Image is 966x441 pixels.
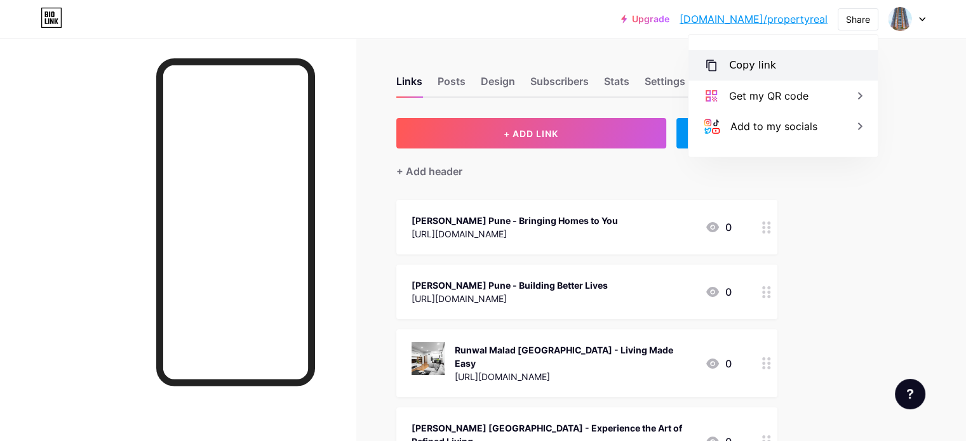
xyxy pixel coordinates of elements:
div: Runwal Malad [GEOGRAPHIC_DATA] - Living Made Easy [455,343,695,370]
div: 0 [705,220,732,235]
div: [URL][DOMAIN_NAME] [412,227,618,240]
div: 0 [705,284,732,299]
div: 0 [705,356,732,371]
div: + Add header [396,164,462,179]
div: Design [481,74,515,96]
div: Share [846,13,870,26]
button: + ADD LINK [396,118,666,148]
div: Subscribers [530,74,589,96]
div: [PERSON_NAME] Pune - Building Better Lives [412,279,608,292]
div: Get my QR code [729,88,808,103]
div: Copy link [729,58,776,73]
div: Links [396,74,422,96]
div: + ADD EMBED [676,118,777,148]
a: [DOMAIN_NAME]/propertyreal [680,11,828,27]
div: [URL][DOMAIN_NAME] [455,370,695,383]
span: + ADD LINK [504,128,558,139]
div: [PERSON_NAME] Pune - Bringing Homes to You [412,214,618,227]
div: Add to my socials [730,119,817,134]
a: Upgrade [621,14,669,24]
div: Stats [604,74,629,96]
img: Runwal Malad Mumbai - Living Made Easy [412,342,445,375]
img: propertyreal [888,7,912,31]
div: Settings [645,74,685,96]
div: Posts [438,74,466,96]
div: [URL][DOMAIN_NAME] [412,292,608,305]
